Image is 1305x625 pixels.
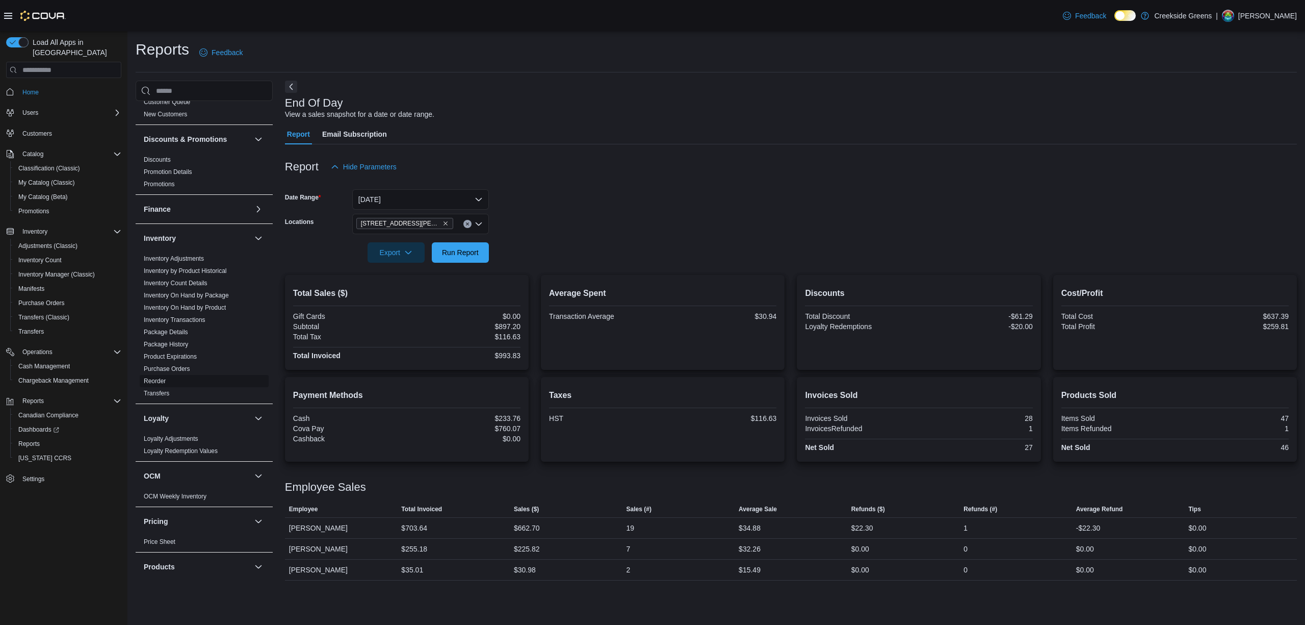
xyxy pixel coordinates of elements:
[144,538,175,545] a: Price Sheet
[361,218,440,229] span: [STREET_ADDRESS][PERSON_NAME]
[14,374,121,387] span: Chargeback Management
[144,562,175,572] h3: Products
[2,345,125,359] button: Operations
[921,322,1033,331] div: -$20.00
[136,433,273,461] div: Loyalty
[144,340,188,348] span: Package History
[14,240,121,252] span: Adjustments (Classic)
[14,311,73,323] a: Transfers (Classic)
[285,161,319,173] h3: Report
[10,310,125,324] button: Transfers (Classic)
[18,313,69,321] span: Transfers (Classic)
[14,205,121,217] span: Promotions
[10,253,125,267] button: Inventory Count
[514,564,536,576] div: $30.98
[144,181,175,188] a: Promotions
[14,438,44,450] a: Reports
[10,324,125,339] button: Transfers
[14,254,66,266] a: Inventory Count
[285,560,398,580] div: [PERSON_NAME]
[14,311,121,323] span: Transfers (Classic)
[144,492,206,501] span: OCM Weekly Inventory
[22,150,43,158] span: Catalog
[14,162,121,174] span: Classification (Classic)
[144,204,250,214] button: Finance
[1177,424,1289,433] div: 1
[144,365,190,373] span: Purchase Orders
[18,285,44,293] span: Manifests
[22,228,47,236] span: Inventory
[805,443,834,452] strong: Net Sold
[1059,6,1110,26] a: Feedback
[29,37,121,58] span: Load All Apps in [GEOGRAPHIC_DATA]
[442,247,479,258] span: Run Report
[144,389,169,397] span: Transfers
[14,326,121,338] span: Transfers
[1061,414,1173,422] div: Items Sold
[921,312,1033,320] div: -$61.29
[627,505,651,513] span: Sales (#)
[144,353,197,360] a: Product Expirations
[10,359,125,373] button: Cash Management
[963,543,968,555] div: 0
[409,352,520,360] div: $993.83
[851,522,873,534] div: $22.30
[851,543,869,555] div: $0.00
[252,133,265,145] button: Discounts & Promotions
[293,424,405,433] div: Cova Pay
[1222,10,1234,22] div: Pat McCaffrey
[144,377,166,385] span: Reorder
[343,162,397,172] span: Hide Parameters
[18,107,42,119] button: Users
[18,179,75,187] span: My Catalog (Classic)
[1177,414,1289,422] div: 47
[2,471,125,486] button: Settings
[144,365,190,372] a: Purchase Orders
[293,312,405,320] div: Gift Cards
[144,447,218,455] span: Loyalty Redemption Values
[14,409,83,421] a: Canadian Compliance
[18,127,121,140] span: Customers
[401,564,423,576] div: $35.01
[627,543,631,555] div: 7
[144,329,188,336] a: Package Details
[665,414,776,422] div: $116.63
[921,414,1033,422] div: 28
[2,126,125,141] button: Customers
[1061,389,1289,402] h2: Products Sold
[1061,322,1173,331] div: Total Profit
[14,254,121,266] span: Inventory Count
[293,435,405,443] div: Cashback
[14,423,121,436] span: Dashboards
[14,283,121,295] span: Manifests
[739,564,761,576] div: $15.49
[252,561,265,573] button: Products
[285,481,366,493] h3: Employee Sales
[851,505,885,513] span: Refunds ($)
[144,168,192,176] a: Promotion Details
[1188,522,1206,534] div: $0.00
[6,80,121,513] nav: Complex example
[285,81,297,93] button: Next
[144,316,205,324] span: Inventory Transactions
[144,156,171,163] a: Discounts
[1075,11,1106,21] span: Feedback
[18,346,121,358] span: Operations
[18,148,121,160] span: Catalog
[627,522,635,534] div: 19
[14,268,99,281] a: Inventory Manager (Classic)
[144,516,250,527] button: Pricing
[10,373,125,388] button: Chargeback Management
[18,454,71,462] span: [US_STATE] CCRS
[549,287,776,299] h2: Average Spent
[14,177,121,189] span: My Catalog (Classic)
[921,443,1033,452] div: 27
[1154,10,1212,22] p: Creekside Greens
[144,279,207,287] span: Inventory Count Details
[252,232,265,244] button: Inventory
[14,326,48,338] a: Transfers
[514,522,540,534] div: $662.70
[10,437,125,451] button: Reports
[18,85,121,98] span: Home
